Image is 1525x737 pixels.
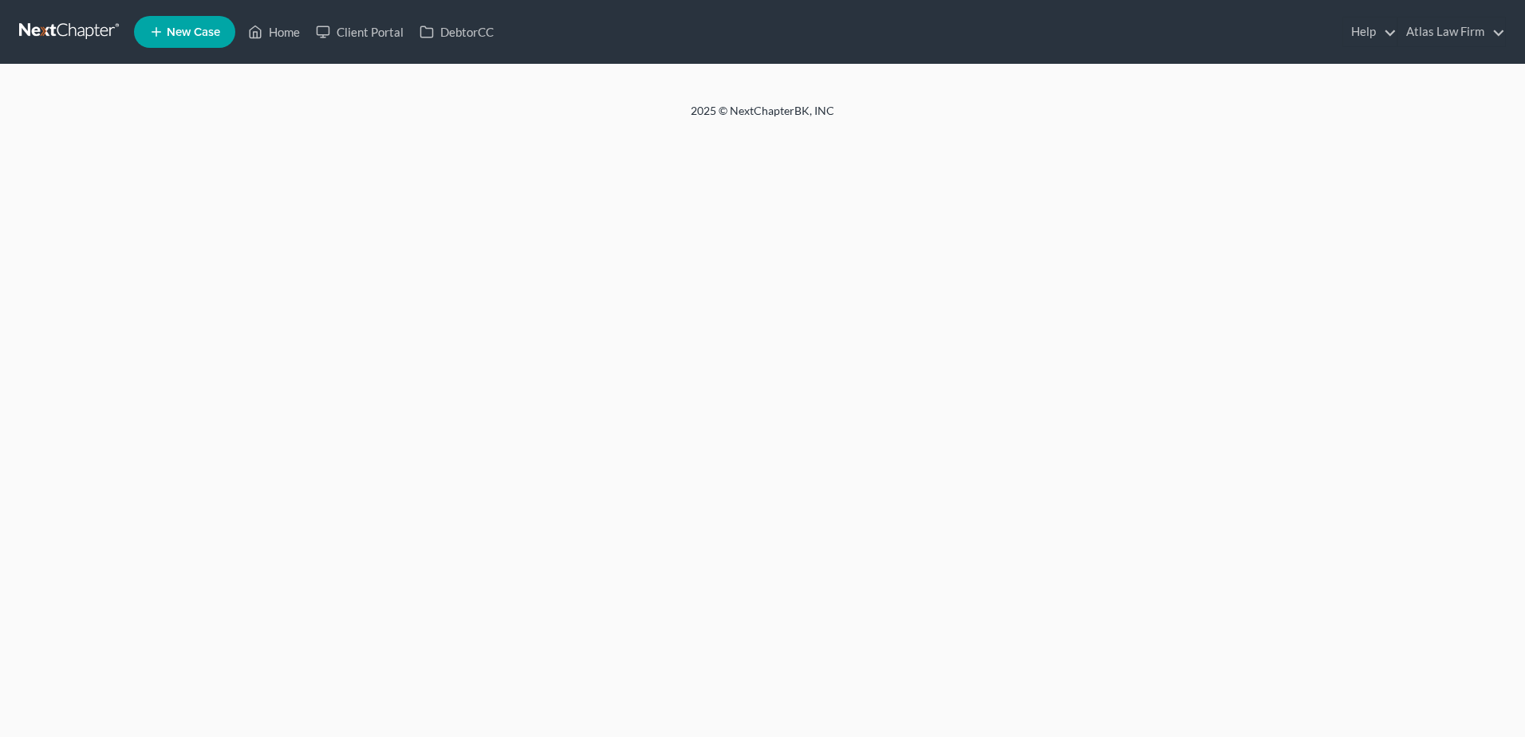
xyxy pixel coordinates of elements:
[1398,18,1505,46] a: Atlas Law Firm
[1343,18,1397,46] a: Help
[412,18,502,46] a: DebtorCC
[240,18,308,46] a: Home
[308,18,412,46] a: Client Portal
[134,16,235,48] new-legal-case-button: New Case
[308,103,1217,132] div: 2025 © NextChapterBK, INC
